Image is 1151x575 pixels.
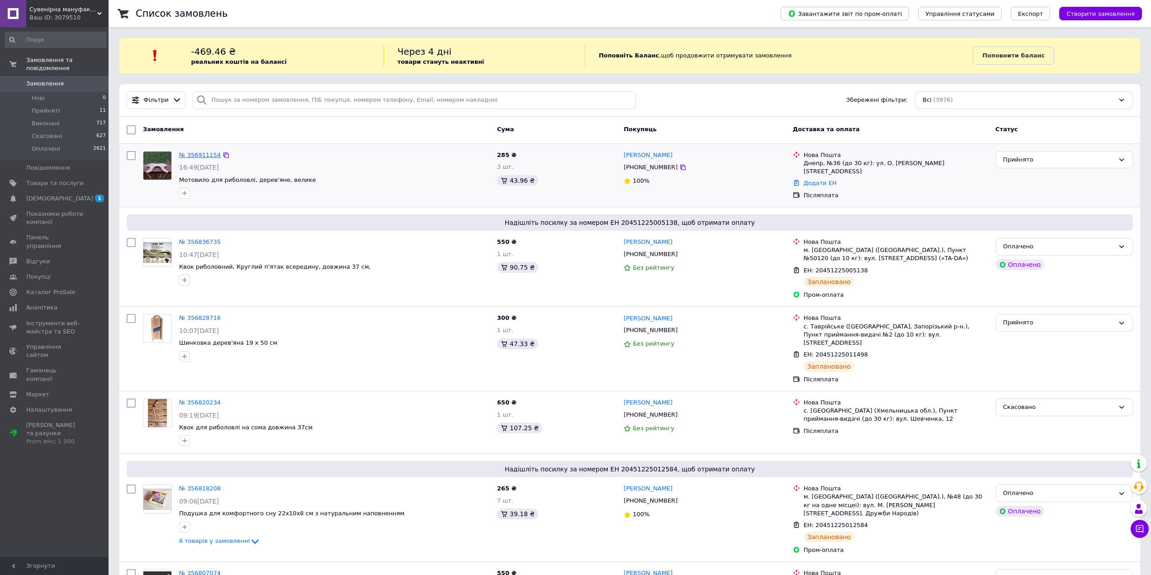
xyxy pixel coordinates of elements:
[923,96,932,105] span: Всі
[804,407,988,423] div: с. [GEOGRAPHIC_DATA] (Хмельницька обл.), Пункт приймання-видачі (до 30 кг): вул. Шевченка, 12
[804,314,988,322] div: Нова Пошта
[995,126,1018,133] span: Статус
[26,406,72,414] span: Налаштування
[804,399,988,407] div: Нова Пошта
[497,497,513,504] span: 7 шт.
[179,327,219,334] span: 10:07[DATE]
[633,177,649,184] span: 100%
[846,96,908,105] span: Збережені фільтри:
[191,58,287,65] b: реальних коштів на балансі
[804,291,988,299] div: Пром-оплата
[398,58,484,65] b: товари стануть неактивні
[804,238,988,246] div: Нова Пошта
[497,126,514,133] span: Cума
[179,152,221,158] a: № 356911154
[32,132,62,140] span: Скасовані
[633,340,674,347] span: Без рейтингу
[26,273,51,281] span: Покупці
[96,119,106,128] span: 717
[804,532,855,542] div: Заплановано
[633,425,674,432] span: Без рейтингу
[179,263,371,270] a: Квок риболовний, Круглий п'ятак всередину, довжина 37 см,
[497,423,542,433] div: 107.25 ₴
[179,164,219,171] span: 16:49[DATE]
[624,314,673,323] a: [PERSON_NAME]
[26,233,84,250] span: Панель управління
[804,180,837,186] a: Додати ЕН
[26,437,84,446] div: Prom мікс 1 000
[622,324,679,336] div: [PHONE_NUMBER]
[191,46,236,57] span: -469.46 ₴
[179,510,404,517] span: Подушка для комфортного сну 22х10х8 см з натуральним наповненням
[143,399,172,428] a: Фото товару
[633,264,674,271] span: Без рейтингу
[633,511,649,518] span: 100%
[5,32,107,48] input: Пошук
[1011,7,1051,20] button: Експорт
[925,10,995,17] span: Управління статусами
[143,489,171,510] img: Фото товару
[804,361,855,372] div: Заплановано
[599,52,659,59] b: Поповніть Баланс
[497,251,513,257] span: 1 шт.
[26,366,84,383] span: Гаманець компанії
[143,126,184,133] span: Замовлення
[1003,242,1114,252] div: Оплачено
[146,314,169,342] img: Фото товару
[29,14,109,22] div: Ваш ID: 3079510
[804,493,988,518] div: м. [GEOGRAPHIC_DATA] ([GEOGRAPHIC_DATA].), №48 (до 30 кг на одне місцеі): вул. М. [PERSON_NAME][S...
[1003,318,1114,328] div: Прийнято
[781,7,909,20] button: Завантажити звіт по пром-оплаті
[143,242,171,262] img: Фото товару
[26,288,75,296] span: Каталог ProSale
[1018,10,1043,17] span: Експорт
[32,94,45,102] span: Нові
[995,506,1044,517] div: Оплачено
[26,304,57,312] span: Аналітика
[624,238,673,247] a: [PERSON_NAME]
[1003,403,1114,412] div: Скасовано
[179,176,316,183] a: Мотовило для риболовлі, дерев'яне, велике
[1059,7,1142,20] button: Створити замовлення
[32,145,60,153] span: Оплачені
[804,522,868,528] span: ЕН: 20451225012584
[179,251,219,258] span: 10:47[DATE]
[179,314,221,321] a: № 356828716
[497,508,538,519] div: 39.18 ₴
[26,390,49,399] span: Маркет
[804,276,855,287] div: Заплановано
[32,107,60,115] span: Прийняті
[26,164,70,172] span: Повідомлення
[144,96,169,105] span: Фільтри
[497,327,513,333] span: 1 шт.
[1066,10,1135,17] span: Створити замовлення
[497,238,516,245] span: 550 ₴
[804,159,988,176] div: Днепр, №36 (до 30 кг): ул. О. [PERSON_NAME][STREET_ADDRESS]
[99,107,106,115] span: 11
[804,485,988,493] div: Нова Пошта
[398,46,452,57] span: Через 4 дні
[93,145,106,153] span: 2621
[148,49,162,62] img: :exclamation:
[918,7,1002,20] button: Управління статусами
[26,421,84,446] span: [PERSON_NAME] та рахунки
[143,238,172,267] a: Фото товару
[179,537,261,544] a: 6 товарів у замовленні
[804,246,988,262] div: м. [GEOGRAPHIC_DATA] ([GEOGRAPHIC_DATA].), Пункт №50120 (до 10 кг): вул. [STREET_ADDRESS] («TA-DA»)
[497,152,516,158] span: 285 ₴
[622,409,679,421] div: [PHONE_NUMBER]
[982,52,1045,59] b: Поповнити баланс
[130,465,1129,474] span: Надішліть посилку за номером ЕН 20451225012584, щоб отримати оплату
[143,151,172,180] a: Фото товару
[95,195,104,202] span: 1
[179,537,250,544] span: 6 товарів у замовленні
[26,210,84,226] span: Показники роботи компанії
[804,323,988,347] div: с. Таврійське ([GEOGRAPHIC_DATA], Запорізький р-н.), Пункт приймання-видачі №2 (до 10 кг): вул. [...
[788,10,902,18] span: Завантажити звіт по пром-оплаті
[804,427,988,435] div: Післяплата
[933,96,953,103] span: (3976)
[96,132,106,140] span: 627
[26,56,109,72] span: Замовлення та повідомлення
